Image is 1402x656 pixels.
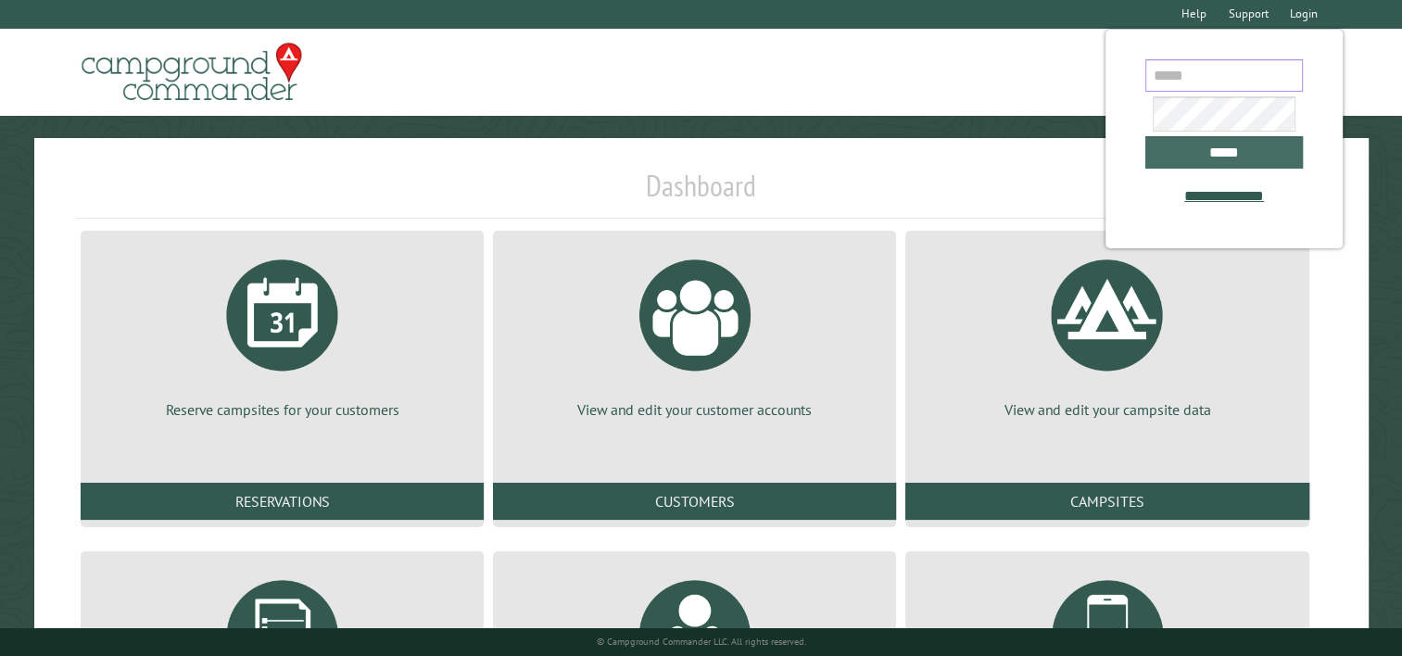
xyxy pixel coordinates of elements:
[928,399,1286,420] p: View and edit your campsite data
[515,399,874,420] p: View and edit your customer accounts
[905,483,1308,520] a: Campsites
[76,168,1326,219] h1: Dashboard
[597,636,806,648] small: © Campground Commander LLC. All rights reserved.
[515,246,874,420] a: View and edit your customer accounts
[81,483,484,520] a: Reservations
[103,246,461,420] a: Reserve campsites for your customers
[103,399,461,420] p: Reserve campsites for your customers
[76,36,308,108] img: Campground Commander
[493,483,896,520] a: Customers
[928,246,1286,420] a: View and edit your campsite data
